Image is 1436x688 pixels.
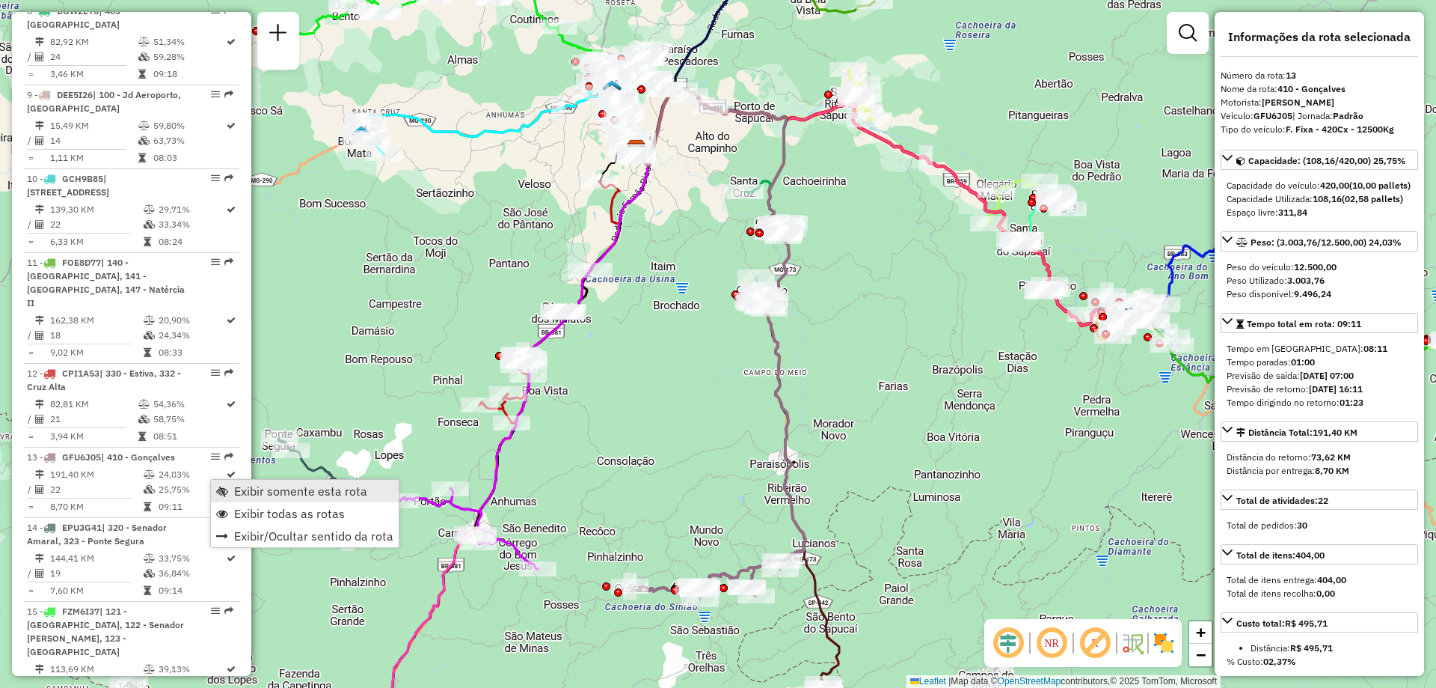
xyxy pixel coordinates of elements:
[1247,318,1361,329] span: Tempo total em rota: 09:11
[27,368,181,392] span: | 330 - Estiva, 332 - Cruz Alta
[224,606,233,615] em: Rota exportada
[49,345,143,360] td: 9,02 KM
[1300,370,1354,381] strong: [DATE] 07:00
[1227,383,1412,396] div: Previsão de retorno:
[1221,69,1418,82] div: Número da rota:
[1221,421,1418,442] a: Distância Total:191,40 KM
[27,89,181,114] span: | 100 - Jd Aeroporto, [GEOGRAPHIC_DATA]
[144,485,155,494] i: % de utilização da cubagem
[1221,231,1418,252] a: Peso: (3.003,76/12.500,00) 24,03%
[35,400,44,409] i: Distância Total
[49,499,143,514] td: 8,70 KM
[158,202,225,217] td: 29,71%
[1221,567,1418,606] div: Total de itens:404,00
[1317,574,1346,585] strong: 404,00
[211,480,399,502] li: Exibir somente esta rota
[49,118,138,133] td: 15,49 KM
[1221,150,1418,170] a: Capacidade: (108,16/420,00) 25,75%
[990,625,1026,661] span: Ocultar deslocamento
[144,554,155,563] i: % de utilização do peso
[138,432,146,441] i: Tempo total em rota
[627,139,646,159] img: CDD Pouso Alegre
[153,34,225,49] td: 51,34%
[1294,288,1331,299] strong: 9.496,24
[1227,206,1412,219] div: Espaço livre:
[1285,618,1328,629] strong: R$ 495,71
[153,67,225,82] td: 09:18
[27,451,175,463] span: 13 -
[1227,274,1412,287] div: Peso Utilizado:
[158,217,225,232] td: 33,34%
[1173,18,1203,48] a: Exibir filtros
[138,52,150,61] i: % de utilização da cubagem
[144,586,151,595] i: Tempo total em rota
[27,522,167,547] span: 14 -
[144,665,155,674] i: % de utilização do peso
[27,345,34,360] td: =
[910,676,946,687] a: Leaflet
[1236,495,1328,506] span: Total de atividades:
[49,67,138,82] td: 3,46 KM
[35,52,44,61] i: Total de Atividades
[1117,308,1136,327] img: FAD PA Itajuba
[27,606,184,657] span: 15 -
[211,90,220,99] em: Opções
[153,150,225,165] td: 08:03
[27,133,34,148] td: /
[49,328,143,343] td: 18
[27,499,34,514] td: =
[62,368,99,379] span: CPI1A53
[49,202,143,217] td: 139,30 KM
[1227,369,1412,383] div: Previsão de saída:
[1287,275,1325,286] strong: 3.003,76
[49,467,143,482] td: 191,40 KM
[49,397,138,412] td: 82,81 KM
[1196,645,1206,664] span: −
[49,583,143,598] td: 7,60 KM
[158,551,225,566] td: 33,75%
[49,482,143,497] td: 22
[1349,180,1411,191] strong: (10,00 pallets)
[211,502,399,525] li: Exibir todas as rotas
[211,606,220,615] em: Opções
[998,676,1061,687] a: OpenStreetMap
[27,566,34,581] td: /
[1077,625,1113,661] span: Exibir rótulo
[1340,397,1363,408] strong: 01:23
[1286,124,1394,135] strong: F. Fixa - 420Cx - 12500Kg
[27,5,126,30] span: 8 -
[224,258,233,267] em: Rota exportada
[1297,520,1307,531] strong: 30
[27,67,34,82] td: =
[227,554,236,563] i: Rota otimizada
[224,368,233,377] em: Rota exportada
[35,136,44,145] i: Total de Atividades
[158,482,225,497] td: 25,75%
[1262,97,1334,108] strong: [PERSON_NAME]
[227,121,236,130] i: Rota otimizada
[1034,625,1070,661] span: Ocultar NR
[1227,519,1412,532] div: Total de pedidos:
[211,258,220,267] em: Opções
[35,485,44,494] i: Total de Atividades
[35,569,44,578] i: Total de Atividades
[1227,192,1412,206] div: Capacidade Utilizada:
[35,470,44,479] i: Distância Total
[211,368,220,377] em: Opções
[1227,179,1412,192] div: Capacidade do veículo:
[1251,237,1402,248] span: Peso: (3.003,76/12.500,00) 24,03%
[158,583,225,598] td: 09:14
[1221,313,1418,333] a: Tempo total em rota: 09:11
[153,118,225,133] td: 59,80%
[227,205,236,214] i: Rota otimizada
[1291,356,1315,368] strong: 01:00
[1221,513,1418,538] div: Total de atividades:22
[1286,70,1296,81] strong: 13
[1294,261,1337,273] strong: 12.500,00
[35,331,44,340] i: Total de Atividades
[906,675,1221,688] div: Map data © contributors,© 2025 TomTom, Microsoft
[138,415,150,424] i: % de utilização da cubagem
[27,173,109,198] span: 10 -
[1236,617,1328,630] div: Custo total:
[158,234,225,249] td: 08:24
